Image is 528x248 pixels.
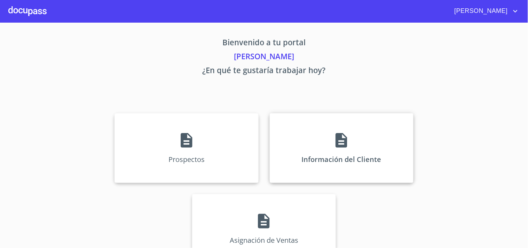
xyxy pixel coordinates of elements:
p: Bienvenido a tu portal [50,37,479,51]
p: ¿En qué te gustaría trabajar hoy? [50,64,479,78]
p: Información del Cliente [302,155,381,164]
p: [PERSON_NAME] [50,51,479,64]
button: account of current user [449,6,520,17]
p: Asignación de Ventas [230,235,298,245]
p: Prospectos [168,155,205,164]
span: [PERSON_NAME] [449,6,511,17]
